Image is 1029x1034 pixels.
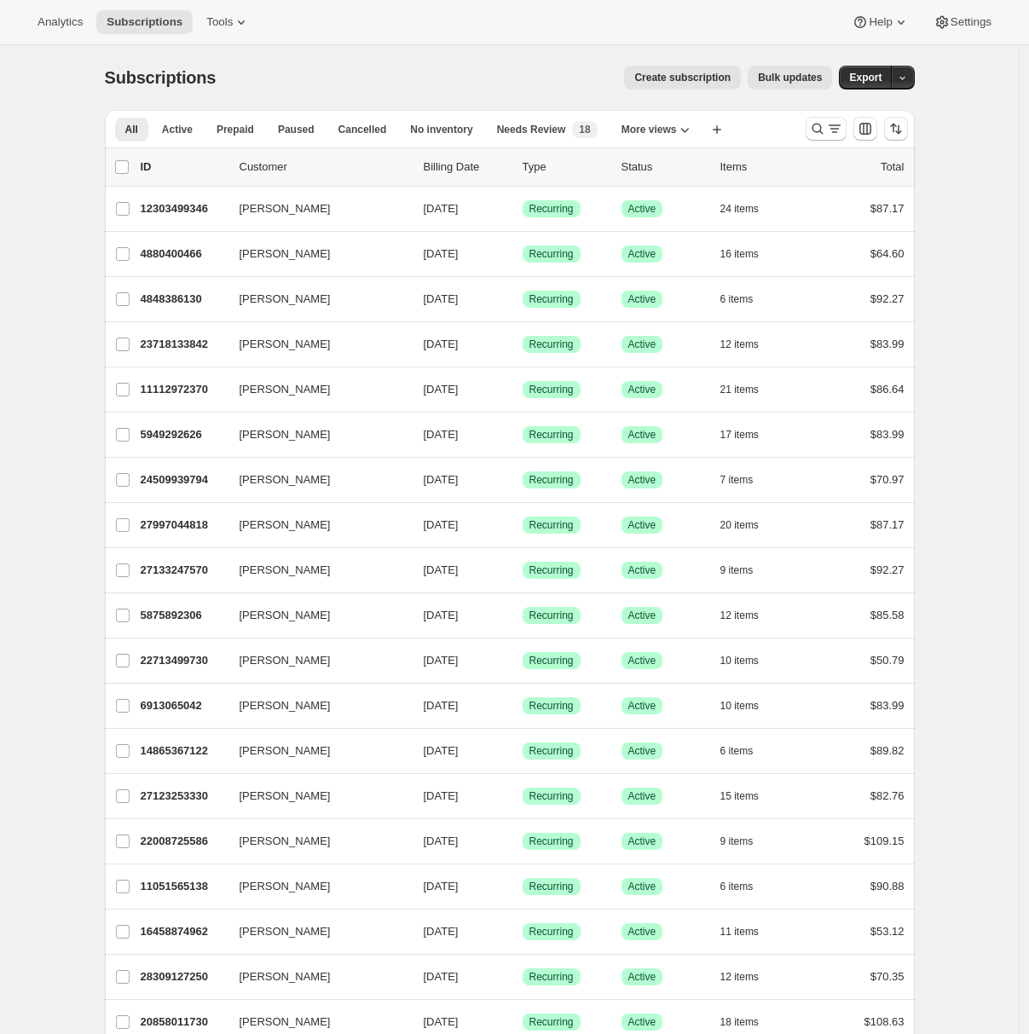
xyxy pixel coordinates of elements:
[720,242,778,266] button: 16 items
[229,466,400,494] button: [PERSON_NAME]
[229,783,400,810] button: [PERSON_NAME]
[870,789,905,802] span: $82.76
[529,563,574,577] span: Recurring
[720,699,759,713] span: 10 items
[884,117,908,141] button: Sort the results
[870,202,905,215] span: $87.17
[141,200,226,217] p: 12303499346
[424,518,459,531] span: [DATE]
[529,247,574,261] span: Recurring
[529,383,574,396] span: Recurring
[628,338,656,351] span: Active
[870,699,905,712] span: $83.99
[424,835,459,847] span: [DATE]
[424,247,459,260] span: [DATE]
[720,468,772,492] button: 7 items
[206,15,233,29] span: Tools
[125,123,138,136] span: All
[240,923,331,940] span: [PERSON_NAME]
[497,123,566,136] span: Needs Review
[229,963,400,991] button: [PERSON_NAME]
[523,159,608,176] div: Type
[621,159,707,176] p: Status
[720,518,759,532] span: 20 items
[240,291,331,308] span: [PERSON_NAME]
[628,383,656,396] span: Active
[720,563,754,577] span: 9 items
[720,649,778,673] button: 10 items
[624,66,741,90] button: Create subscription
[720,970,759,984] span: 12 items
[529,518,574,532] span: Recurring
[229,240,400,268] button: [PERSON_NAME]
[141,697,226,714] p: 6913065042
[424,970,459,983] span: [DATE]
[229,873,400,900] button: [PERSON_NAME]
[864,1015,905,1028] span: $108.63
[240,607,331,624] span: [PERSON_NAME]
[529,925,574,939] span: Recurring
[720,338,759,351] span: 12 items
[141,965,905,989] div: 28309127250[PERSON_NAME][DATE]SuccessRecurringSuccessActive12 items$70.35
[870,428,905,441] span: $83.99
[628,925,656,939] span: Active
[628,880,656,893] span: Active
[806,117,847,141] button: Search and filter results
[720,789,759,803] span: 15 items
[720,428,759,442] span: 17 items
[720,925,759,939] span: 11 items
[720,920,778,944] button: 11 items
[529,609,574,622] span: Recurring
[758,71,822,84] span: Bulk updates
[853,117,877,141] button: Customize table column order and visibility
[141,517,226,534] p: 27997044818
[529,1015,574,1029] span: Recurring
[229,557,400,584] button: [PERSON_NAME]
[229,692,400,719] button: [PERSON_NAME]
[870,383,905,396] span: $86.64
[424,383,459,396] span: [DATE]
[529,744,574,758] span: Recurring
[38,15,83,29] span: Analytics
[424,925,459,938] span: [DATE]
[529,292,574,306] span: Recurring
[240,517,331,534] span: [PERSON_NAME]
[141,878,226,895] p: 11051565138
[240,788,331,805] span: [PERSON_NAME]
[529,338,574,351] span: Recurring
[240,159,410,176] p: Customer
[870,247,905,260] span: $64.60
[951,15,991,29] span: Settings
[141,513,905,537] div: 27997044818[PERSON_NAME][DATE]SuccessRecurringSuccessActive20 items$87.17
[240,968,331,985] span: [PERSON_NAME]
[141,558,905,582] div: 27133247570[PERSON_NAME][DATE]SuccessRecurringSuccessActive9 items$92.27
[881,159,904,176] p: Total
[720,654,759,667] span: 10 items
[141,291,226,308] p: 4848386130
[628,609,656,622] span: Active
[196,10,260,34] button: Tools
[703,118,731,142] button: Create new view
[141,1014,226,1031] p: 20858011730
[849,71,882,84] span: Export
[424,202,459,215] span: [DATE]
[229,421,400,448] button: [PERSON_NAME]
[141,607,226,624] p: 5875892306
[141,788,226,805] p: 27123253330
[720,965,778,989] button: 12 items
[229,918,400,945] button: [PERSON_NAME]
[278,123,315,136] span: Paused
[720,1010,778,1034] button: 18 items
[628,835,656,848] span: Active
[720,473,754,487] span: 7 items
[748,66,832,90] button: Bulk updates
[141,242,905,266] div: 4880400466[PERSON_NAME][DATE]SuccessRecurringSuccessActive16 items$64.60
[240,200,331,217] span: [PERSON_NAME]
[141,784,905,808] div: 27123253330[PERSON_NAME][DATE]SuccessRecurringSuccessActive15 items$82.76
[720,332,778,356] button: 12 items
[529,970,574,984] span: Recurring
[240,381,331,398] span: [PERSON_NAME]
[720,292,754,306] span: 6 items
[229,511,400,539] button: [PERSON_NAME]
[424,563,459,576] span: [DATE]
